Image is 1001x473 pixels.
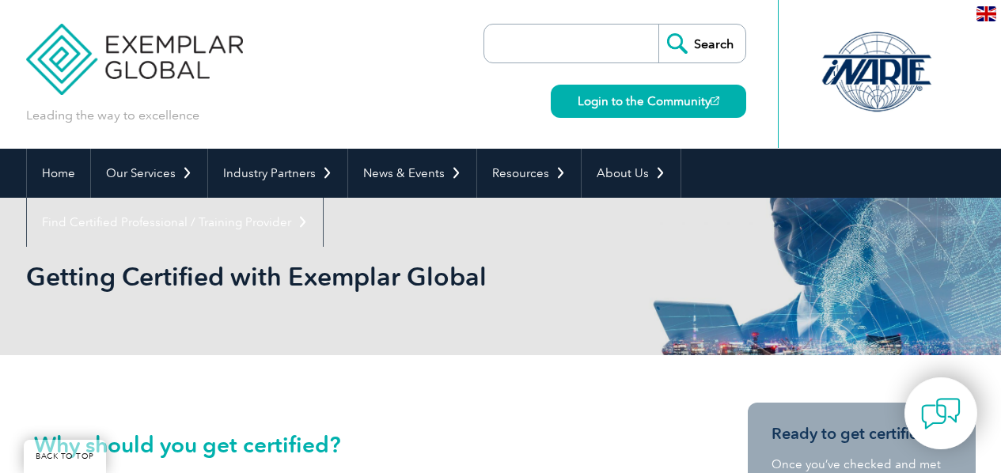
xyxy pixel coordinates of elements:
p: Leading the way to excellence [26,107,199,124]
h2: Why should you get certified? [34,432,683,457]
a: Our Services [91,149,207,198]
a: BACK TO TOP [24,440,106,473]
input: Search [658,25,745,62]
a: News & Events [348,149,476,198]
a: Resources [477,149,581,198]
a: About Us [582,149,681,198]
img: contact-chat.png [921,394,961,433]
a: Login to the Community [551,85,746,118]
a: Industry Partners [208,149,347,198]
h1: Getting Certified with Exemplar Global [26,261,634,292]
a: Find Certified Professional / Training Provider [27,198,323,247]
img: open_square.png [711,96,719,105]
h3: Ready to get certified? [772,424,952,444]
img: en [976,6,996,21]
a: Home [27,149,90,198]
